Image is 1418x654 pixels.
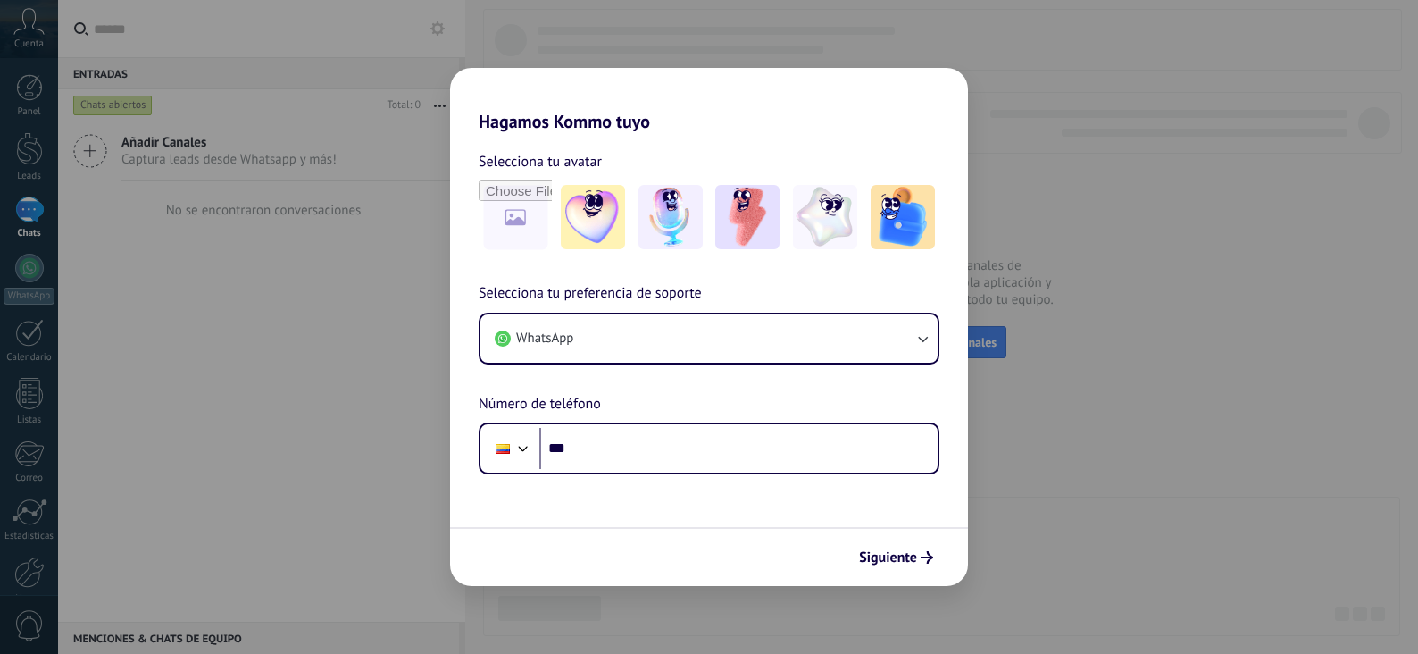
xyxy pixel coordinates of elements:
[793,185,857,249] img: -4.jpeg
[479,150,602,173] span: Selecciona tu avatar
[715,185,780,249] img: -3.jpeg
[450,68,968,132] h2: Hagamos Kommo tuyo
[561,185,625,249] img: -1.jpeg
[638,185,703,249] img: -2.jpeg
[851,542,941,573] button: Siguiente
[871,185,935,249] img: -5.jpeg
[479,393,601,416] span: Número de teléfono
[480,314,938,363] button: WhatsApp
[479,282,702,306] span: Selecciona tu preferencia de soporte
[486,430,520,467] div: Colombia: + 57
[516,330,573,348] span: WhatsApp
[859,551,917,564] span: Siguiente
